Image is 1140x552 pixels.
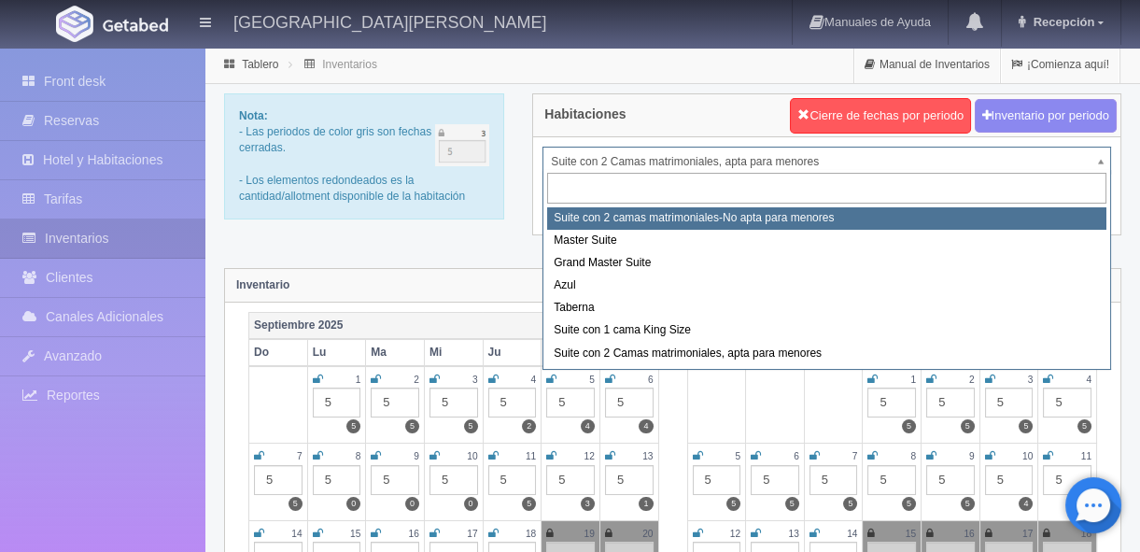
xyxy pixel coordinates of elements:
[547,275,1106,297] div: Azul
[547,343,1106,365] div: Suite con 2 Camas matrimoniales, apta para menores
[547,252,1106,275] div: Grand Master Suite
[547,230,1106,252] div: Master Suite
[547,319,1106,342] div: Suite con 1 cama King Size
[547,297,1106,319] div: Taberna
[547,207,1106,230] div: Suite con 2 camas matrimoniales-No apta para menores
